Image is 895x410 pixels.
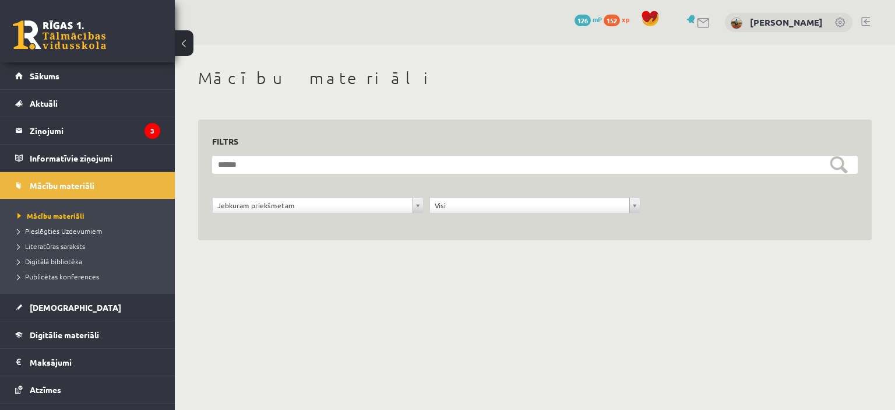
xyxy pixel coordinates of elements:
legend: Ziņojumi [30,117,160,144]
span: [DEMOGRAPHIC_DATA] [30,302,121,313]
a: Sākums [15,62,160,89]
a: Mācību materiāli [15,172,160,199]
a: Jebkuram priekšmetam [213,198,423,213]
a: Literatūras saraksts [17,241,163,251]
legend: Informatīvie ziņojumi [30,145,160,171]
a: 126 mP [575,15,602,24]
a: Digitālie materiāli [15,321,160,348]
span: Jebkuram priekšmetam [217,198,408,213]
a: 152 xp [604,15,635,24]
span: 126 [575,15,591,26]
h3: Filtrs [212,134,844,149]
a: Mācību materiāli [17,211,163,221]
span: Mācību materiāli [17,211,84,220]
span: Literatūras saraksts [17,241,85,251]
span: Pieslēgties Uzdevumiem [17,226,102,236]
span: Mācību materiāli [30,180,94,191]
legend: Maksājumi [30,349,160,376]
a: Pieslēgties Uzdevumiem [17,226,163,236]
span: xp [622,15,629,24]
a: Aktuāli [15,90,160,117]
span: Digitālie materiāli [30,330,99,340]
span: Visi [435,198,625,213]
a: Atzīmes [15,376,160,403]
a: Maksājumi [15,349,160,376]
a: [PERSON_NAME] [750,16,823,28]
span: mP [593,15,602,24]
i: 3 [145,123,160,139]
a: Visi [430,198,640,213]
h1: Mācību materiāli [198,68,872,88]
img: Toms Tarasovs [731,17,742,29]
span: Sākums [30,71,59,81]
span: Aktuāli [30,98,58,108]
a: Publicētas konferences [17,271,163,282]
a: Informatīvie ziņojumi [15,145,160,171]
a: Digitālā bibliotēka [17,256,163,267]
span: Atzīmes [30,384,61,395]
a: [DEMOGRAPHIC_DATA] [15,294,160,321]
span: 152 [604,15,620,26]
a: Rīgas 1. Tālmācības vidusskola [13,20,106,50]
span: Publicētas konferences [17,272,99,281]
a: Ziņojumi3 [15,117,160,144]
span: Digitālā bibliotēka [17,257,82,266]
